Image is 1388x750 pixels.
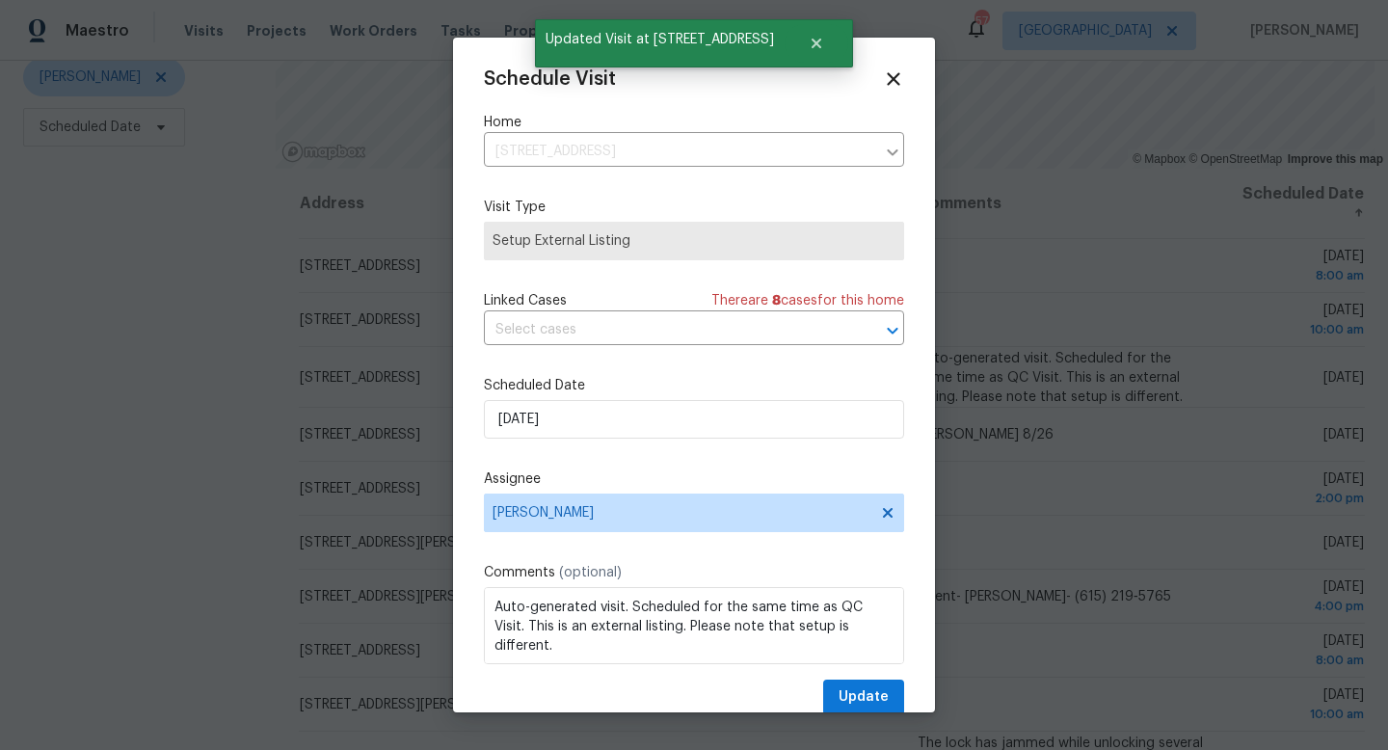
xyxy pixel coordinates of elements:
input: M/D/YYYY [484,400,904,439]
span: Schedule Visit [484,69,616,89]
label: Comments [484,563,904,582]
input: Select cases [484,315,850,345]
input: Enter in an address [484,137,875,167]
span: (optional) [559,566,622,579]
label: Home [484,113,904,132]
span: [PERSON_NAME] [493,505,870,521]
span: Updated Visit at [STREET_ADDRESS] [535,19,785,60]
label: Assignee [484,469,904,489]
span: Close [883,68,904,90]
span: 8 [772,294,781,308]
label: Scheduled Date [484,376,904,395]
span: Linked Cases [484,291,567,310]
button: Open [879,317,906,344]
textarea: Auto-generated visit. Scheduled for the same time as QC Visit. This is an external listing. Pleas... [484,587,904,664]
button: Close [785,24,848,63]
span: There are case s for this home [711,291,904,310]
span: Setup External Listing [493,231,895,251]
button: Update [823,680,904,715]
label: Visit Type [484,198,904,217]
span: Update [839,685,889,710]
